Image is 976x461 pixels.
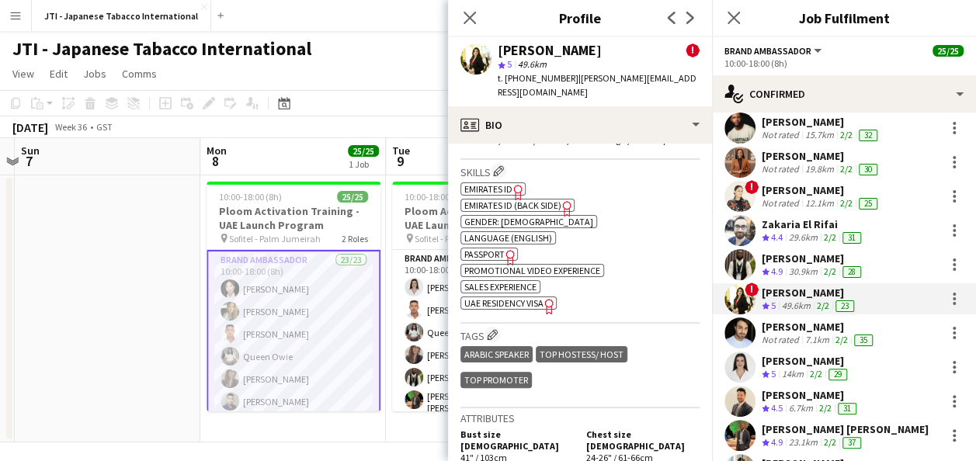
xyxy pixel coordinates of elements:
[786,231,821,244] div: 29.6km
[840,129,853,140] app-skills-label: 2/2
[802,129,837,141] div: 15.7km
[835,334,848,345] app-skills-label: 2/2
[6,64,40,84] a: View
[762,129,802,141] div: Not rated
[498,43,602,57] div: [PERSON_NAME]
[51,121,90,133] span: Week 36
[219,191,282,203] span: 10:00-18:00 (8h)
[859,198,877,210] div: 25
[762,320,876,334] div: [PERSON_NAME]
[840,197,853,209] app-skills-label: 2/2
[771,402,783,414] span: 4.5
[337,191,368,203] span: 25/25
[712,8,976,28] h3: Job Fulfilment
[819,402,832,414] app-skills-label: 2/2
[786,402,816,415] div: 6.7km
[464,248,505,260] span: Passport
[762,286,857,300] div: [PERSON_NAME]
[116,64,163,84] a: Comms
[762,197,802,210] div: Not rated
[724,45,811,57] span: Brand Ambassador
[229,233,321,244] span: Sofitel - Palm Jumeirah
[810,368,822,380] app-skills-label: 2/2
[859,130,877,141] div: 32
[390,152,410,170] span: 9
[835,300,854,312] div: 23
[686,43,700,57] span: !
[779,300,814,313] div: 49.6km
[12,120,48,135] div: [DATE]
[515,58,550,70] span: 49.6km
[745,282,759,296] span: !
[83,67,106,81] span: Jobs
[207,144,227,158] span: Mon
[842,232,861,244] div: 31
[724,57,964,69] div: 10:00-18:00 (8h)
[464,216,593,227] span: Gender: [DEMOGRAPHIC_DATA]
[349,158,378,170] div: 1 Job
[12,67,34,81] span: View
[392,182,566,411] app-job-card: 10:00-18:00 (8h)25/25Ploom Activation Training - UAE Launch Program Sofitel - Palm Jumeirah2 Role...
[96,121,113,133] div: GST
[348,145,379,157] span: 25/25
[536,346,627,362] div: TOP HOSTESS/ HOST
[762,115,880,129] div: [PERSON_NAME]
[464,265,600,276] span: Promotional video experience
[460,428,574,452] h5: Bust size [DEMOGRAPHIC_DATA]
[854,334,873,346] div: 35
[838,403,856,414] div: 31
[207,182,380,411] app-job-card: 10:00-18:00 (8h)25/25Ploom Activation Training - UAE Launch Program Sofitel - Palm Jumeirah2 Role...
[460,346,533,362] div: ARABIC SPEAKER
[207,204,380,232] h3: Ploom Activation Training - UAE Launch Program
[77,64,113,84] a: Jobs
[762,334,802,346] div: Not rated
[464,183,512,195] span: Emirates ID
[828,369,847,380] div: 29
[859,164,877,175] div: 30
[392,204,566,232] h3: Ploom Activation Training - UAE Launch Program
[724,45,824,57] button: Brand Ambassador
[762,251,864,265] div: [PERSON_NAME]
[824,231,836,243] app-skills-label: 2/2
[817,300,829,311] app-skills-label: 2/2
[762,217,864,231] div: Zakaria El Rifai
[762,149,880,163] div: [PERSON_NAME]
[786,265,821,279] div: 30.9km
[50,67,68,81] span: Edit
[32,1,211,31] button: JTI - Japanese Tabacco International
[342,233,368,244] span: 2 Roles
[824,436,836,448] app-skills-label: 2/2
[762,163,802,175] div: Not rated
[771,436,783,448] span: 4.9
[122,67,157,81] span: Comms
[19,152,40,170] span: 7
[405,191,467,203] span: 10:00-18:00 (8h)
[498,72,578,84] span: t. [PHONE_NUMBER]
[460,327,700,343] h3: Tags
[460,372,532,388] div: TOP PROMOTER
[745,180,759,194] span: !
[12,37,311,61] h1: JTI - Japanese Tabacco International
[507,58,512,70] span: 5
[464,297,544,309] span: UAE Residency Visa
[842,266,861,278] div: 28
[586,428,700,452] h5: Chest size [DEMOGRAPHIC_DATA]
[762,183,880,197] div: [PERSON_NAME]
[771,231,783,243] span: 4.4
[802,197,837,210] div: 12.1km
[448,106,712,144] div: Bio
[933,45,964,57] span: 25/25
[204,152,227,170] span: 8
[464,232,552,244] span: Language (English)
[771,368,776,380] span: 5
[786,436,821,449] div: 23.1km
[771,300,776,311] span: 5
[43,64,74,84] a: Edit
[392,144,410,158] span: Tue
[840,163,853,175] app-skills-label: 2/2
[460,411,700,425] h3: Attributes
[415,233,506,244] span: Sofitel - Palm Jumeirah
[824,265,836,277] app-skills-label: 2/2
